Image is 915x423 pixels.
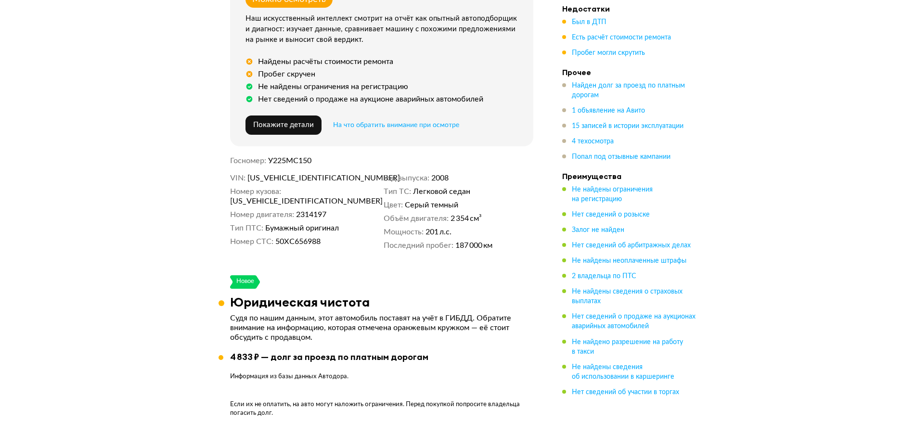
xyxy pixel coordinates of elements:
span: 50ХС656988 [275,237,321,246]
dt: Последний пробег [384,241,453,250]
span: Не найдены сведения об использовании в каршеринге [572,363,674,380]
p: Информация из базы данных Автодора. [230,372,545,381]
span: Не найдено разрешение на работу в такси [572,338,683,355]
h4: Прочее [562,67,697,77]
h3: Юридическая чистота [230,295,370,309]
dt: Номер кузова [230,187,281,196]
dt: Год выпуска [384,173,429,183]
span: Был в ДТП [572,19,606,26]
dt: Мощность [384,227,424,237]
div: Наш искусственный интеллект смотрит на отчёт как опытный автоподборщик и диагност: изучает данные... [245,13,522,45]
span: Пробег могли скрутить [572,50,645,56]
span: 2 владельца по ПТС [572,273,636,280]
div: Новое [236,275,255,289]
div: Нет сведений о продаже на аукционе аварийных автомобилей [258,94,483,104]
span: Покажите детали [253,121,314,128]
dt: Номер СТС [230,237,273,246]
span: Не найдены неоплаченные штрафы [572,257,686,264]
dt: Цвет [384,200,403,210]
span: Легковой седан [413,187,470,196]
span: 2 354 см³ [451,214,482,223]
span: Нет сведений об арбитражных делах [572,242,691,249]
p: Судя по нашим данным, этот автомобиль поставят на учёт в ГИБДД. Обратите внимание на информацию, ... [230,313,533,342]
dt: Тип ПТС [230,223,263,233]
span: Серый темный [405,200,458,210]
span: 187 000 км [455,241,492,250]
dt: Объём двигателя [384,214,449,223]
span: 201 л.с. [425,227,451,237]
span: 1 объявление на Авито [572,107,645,114]
span: Нет сведений о розыске [572,211,650,218]
dt: VIN [230,173,245,183]
span: Залог не найден [572,227,624,233]
span: 4 техосмотра [572,138,614,145]
span: Попал под отзывные кампании [572,154,670,160]
dt: Госномер [230,156,266,166]
span: Бумажный оригинал [265,223,339,233]
span: Нет сведений об участии в торгах [572,388,679,395]
span: Не найдены ограничения на регистрацию [572,186,653,203]
span: У225МС150 [268,157,311,165]
span: На что обратить внимание при осмотре [333,122,459,128]
h4: Преимущества [562,171,697,181]
span: Нет сведений о продаже на аукционах аварийных автомобилей [572,313,696,330]
div: Пробег скручен [258,69,315,79]
div: Не найдены ограничения на регистрацию [258,82,408,91]
h4: Недостатки [562,4,697,13]
span: 2314197 [296,210,326,219]
span: Не найдены сведения о страховых выплатах [572,288,683,305]
span: [US_VEHICLE_IDENTIFICATION_NUMBER] [230,196,341,206]
div: 4 833 ₽ — долг за проезд по платным дорогам [230,352,545,362]
span: 2008 [431,173,449,183]
span: Есть расчёт стоимости ремонта [572,34,671,41]
dt: Номер двигателя [230,210,294,219]
p: Если их не оплатить, на авто могут наложить ограничения. Перед покупкой попросите владельца погас... [230,400,545,418]
span: Найден долг за проезд по платным дорогам [572,82,685,99]
button: Покажите детали [245,115,322,135]
dt: Тип ТС [384,187,411,196]
span: [US_VEHICLE_IDENTIFICATION_NUMBER] [247,173,358,183]
span: 15 записей в истории эксплуатации [572,123,683,129]
div: Найдены расчёты стоимости ремонта [258,57,393,66]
